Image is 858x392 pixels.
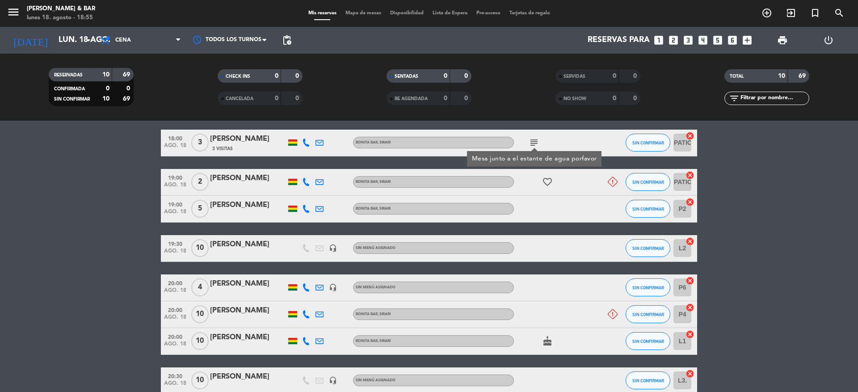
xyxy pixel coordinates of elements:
[164,314,186,325] span: ago. 18
[210,199,286,211] div: [PERSON_NAME]
[164,380,186,391] span: ago. 18
[729,93,740,104] i: filter_list
[329,244,337,252] i: headset_mic
[542,177,553,187] i: favorite_border
[632,312,664,317] span: SIN CONFIRMAR
[164,199,186,209] span: 19:00
[444,95,447,101] strong: 0
[275,95,278,101] strong: 0
[633,73,639,79] strong: 0
[191,173,209,191] span: 2
[356,141,391,144] span: BONITA BAR, SIRARI
[799,73,808,79] strong: 69
[633,95,639,101] strong: 0
[54,73,83,77] span: RESERVADAS
[395,74,418,79] span: SENTADAS
[464,95,470,101] strong: 0
[164,248,186,258] span: ago. 18
[613,95,616,101] strong: 0
[356,312,391,316] span: BONITA BAR, SIRARI
[191,305,209,323] span: 10
[164,238,186,249] span: 19:30
[464,73,470,79] strong: 0
[191,239,209,257] span: 10
[356,246,395,250] span: Sin menú asignado
[686,171,694,180] i: cancel
[226,97,253,101] span: CANCELADA
[356,180,391,184] span: BONITA BAR, SIRARI
[191,200,209,218] span: 5
[472,11,505,16] span: Pre-acceso
[727,34,738,46] i: looks_6
[164,304,186,315] span: 20:00
[472,154,597,164] div: Mesa junto a el estante de agua porfavor
[626,278,670,296] button: SIN CONFIRMAR
[786,8,796,18] i: exit_to_app
[106,85,109,92] strong: 0
[564,74,585,79] span: SERVIDAS
[686,198,694,207] i: cancel
[210,305,286,316] div: [PERSON_NAME]
[712,34,723,46] i: looks_5
[210,133,286,145] div: [PERSON_NAME]
[210,278,286,290] div: [PERSON_NAME]
[529,137,539,148] i: subject
[686,330,694,339] i: cancel
[682,34,694,46] i: looks_3
[564,97,586,101] span: NO SHOW
[126,85,132,92] strong: 0
[697,34,709,46] i: looks_4
[191,134,209,152] span: 3
[632,246,664,251] span: SIN CONFIRMAR
[428,11,472,16] span: Lista de Espera
[123,96,132,102] strong: 69
[632,180,664,185] span: SIN CONFIRMAR
[210,332,286,343] div: [PERSON_NAME]
[626,371,670,389] button: SIN CONFIRMAR
[778,73,785,79] strong: 10
[741,34,753,46] i: add_box
[164,278,186,288] span: 20:00
[805,27,851,54] div: LOG OUT
[282,35,292,46] span: pending_actions
[226,74,250,79] span: CHECK INS
[740,93,809,103] input: Filtrar por nombre...
[27,13,95,22] div: lunes 18. agosto - 18:55
[626,200,670,218] button: SIN CONFIRMAR
[295,73,301,79] strong: 0
[356,207,391,211] span: BONITA BAR, SIRARI
[686,276,694,285] i: cancel
[164,182,186,192] span: ago. 18
[329,283,337,291] i: headset_mic
[191,278,209,296] span: 4
[341,11,386,16] span: Mapa de mesas
[212,145,233,152] span: 3 Visitas
[653,34,665,46] i: looks_one
[210,371,286,383] div: [PERSON_NAME]
[356,339,391,343] span: BONITA BAR, SIRARI
[191,371,209,389] span: 10
[102,96,109,102] strong: 10
[834,8,845,18] i: search
[102,72,109,78] strong: 10
[191,332,209,350] span: 10
[7,5,20,22] button: menu
[123,72,132,78] strong: 69
[7,5,20,19] i: menu
[626,173,670,191] button: SIN CONFIRMAR
[386,11,428,16] span: Disponibilidad
[505,11,555,16] span: Tarjetas de regalo
[632,339,664,344] span: SIN CONFIRMAR
[686,369,694,378] i: cancel
[632,207,664,211] span: SIN CONFIRMAR
[686,303,694,312] i: cancel
[626,134,670,152] button: SIN CONFIRMAR
[164,341,186,351] span: ago. 18
[54,97,90,101] span: SIN CONFIRMAR
[27,4,95,13] div: [PERSON_NAME] & Bar
[761,8,772,18] i: add_circle_outline
[7,30,54,50] i: [DATE]
[164,209,186,219] span: ago. 18
[395,97,428,101] span: RE AGENDADA
[777,35,788,46] span: print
